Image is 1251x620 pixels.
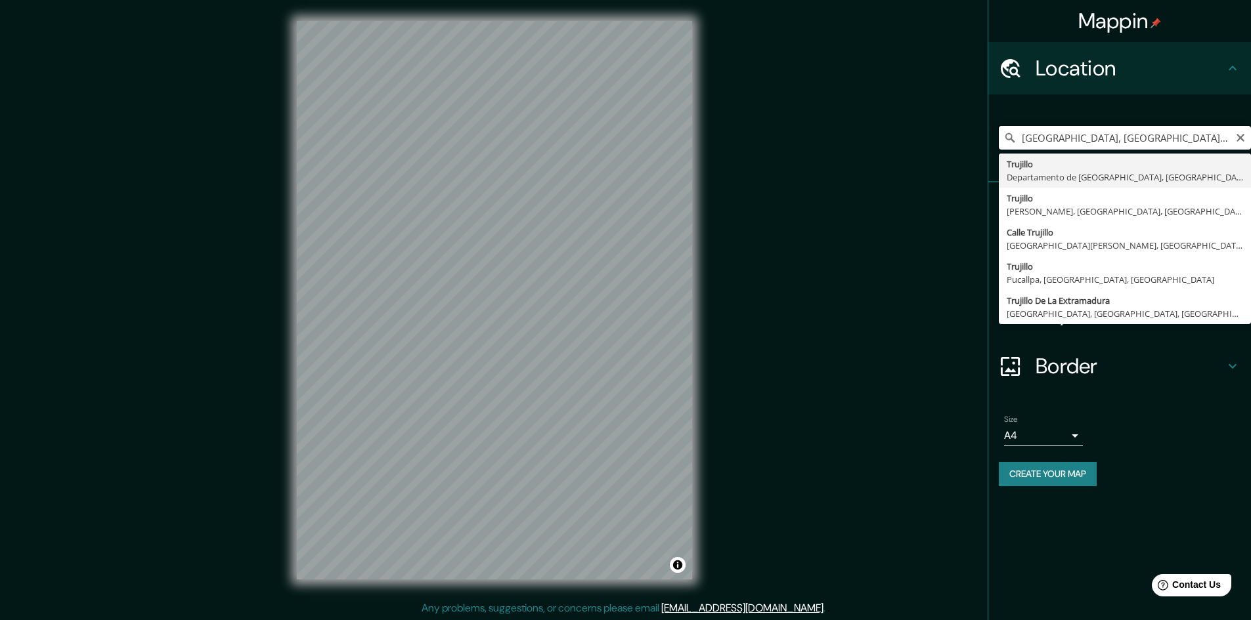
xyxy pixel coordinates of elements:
div: . [827,600,830,616]
div: Trujillo De La Extramadura [1007,294,1243,307]
div: . [825,600,827,616]
div: Style [988,235,1251,287]
div: Trujillo [1007,157,1243,171]
h4: Layout [1036,300,1225,327]
div: [GEOGRAPHIC_DATA], [GEOGRAPHIC_DATA], [GEOGRAPHIC_DATA] [1007,307,1243,320]
input: Pick your city or area [999,126,1251,150]
div: Layout [988,287,1251,340]
div: Pucallpa, [GEOGRAPHIC_DATA], [GEOGRAPHIC_DATA] [1007,273,1243,286]
div: Trujillo [1007,260,1243,273]
canvas: Map [297,21,692,579]
div: Calle Trujillo [1007,226,1243,239]
h4: Mappin [1078,8,1162,34]
div: Trujillo [1007,192,1243,205]
h4: Location [1036,55,1225,81]
div: Pins [988,182,1251,235]
div: Location [988,42,1251,94]
div: [GEOGRAPHIC_DATA][PERSON_NAME], [GEOGRAPHIC_DATA], [GEOGRAPHIC_DATA] [1007,239,1243,252]
iframe: Help widget launcher [1134,569,1237,606]
button: Clear [1235,131,1246,143]
a: [EMAIL_ADDRESS][DOMAIN_NAME] [661,601,823,615]
div: Departamento de [GEOGRAPHIC_DATA], [GEOGRAPHIC_DATA] [1007,171,1243,184]
img: pin-icon.png [1151,18,1161,28]
button: Toggle attribution [670,557,686,573]
div: [PERSON_NAME], [GEOGRAPHIC_DATA], [GEOGRAPHIC_DATA] [1007,205,1243,218]
h4: Border [1036,353,1225,379]
button: Create your map [999,462,1097,486]
p: Any problems, suggestions, or concerns please email . [422,600,825,616]
div: A4 [1004,425,1083,446]
div: Border [988,340,1251,392]
label: Size [1004,414,1018,425]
